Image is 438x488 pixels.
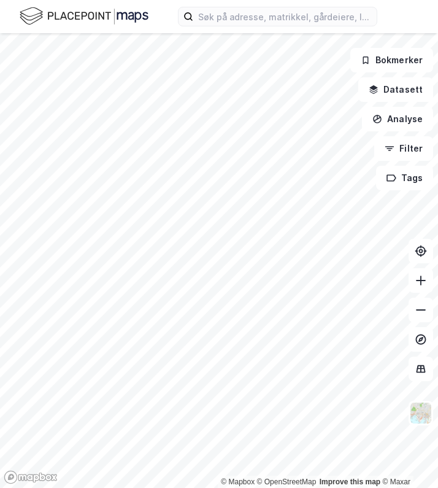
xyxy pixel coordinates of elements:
[320,478,380,486] a: Improve this map
[377,429,438,488] div: Kontrollprogram for chat
[376,166,433,190] button: Tags
[409,401,432,425] img: Z
[221,478,255,486] a: Mapbox
[20,6,148,27] img: logo.f888ab2527a4732fd821a326f86c7f29.svg
[257,478,317,486] a: OpenStreetMap
[377,429,438,488] iframe: Chat Widget
[358,77,433,102] button: Datasett
[362,107,433,131] button: Analyse
[4,470,58,484] a: Mapbox homepage
[374,136,433,161] button: Filter
[193,7,377,26] input: Søk på adresse, matrikkel, gårdeiere, leietakere eller personer
[350,48,433,72] button: Bokmerker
